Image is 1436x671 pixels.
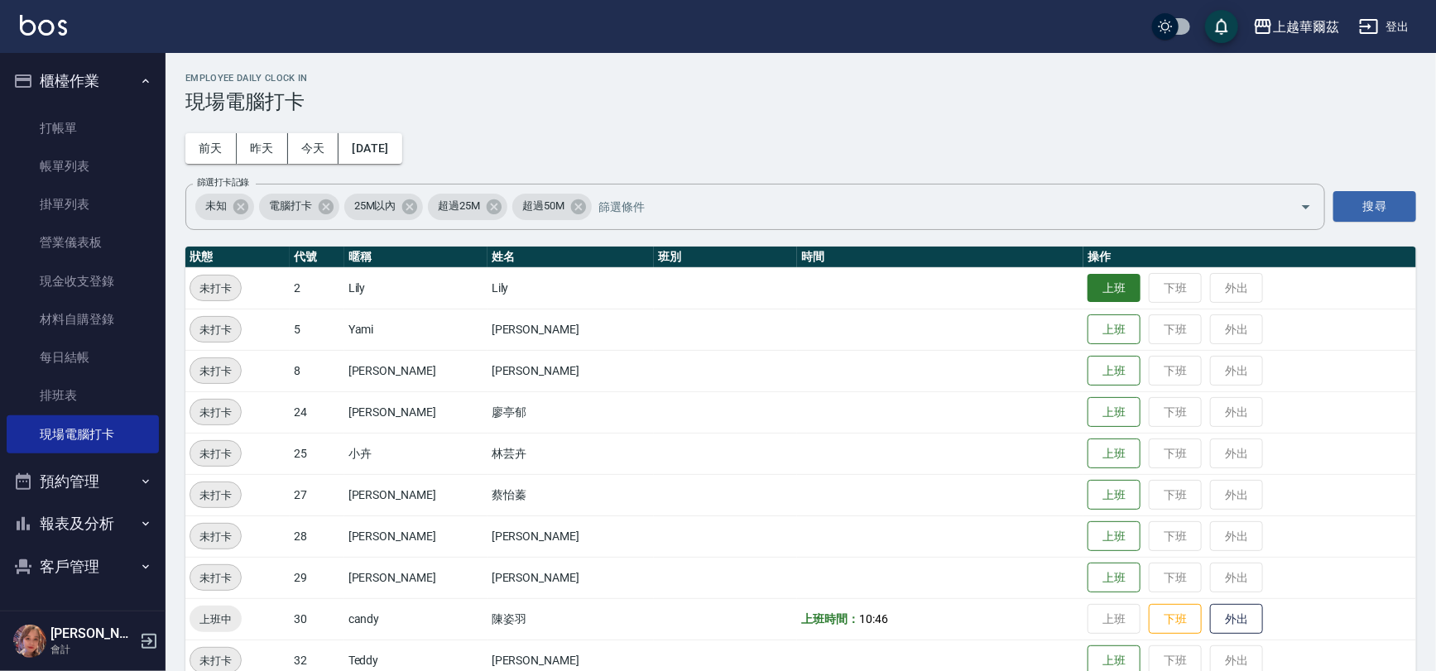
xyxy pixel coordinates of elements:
button: 上班 [1088,439,1141,469]
span: 超過25M [428,198,490,214]
span: 上班中 [190,611,242,628]
button: 上班 [1088,274,1141,303]
td: 2 [290,267,344,309]
h3: 現場電腦打卡 [185,90,1416,113]
button: 預約管理 [7,460,159,503]
a: 材料自購登錄 [7,300,159,338]
th: 暱稱 [344,247,487,268]
td: [PERSON_NAME] [344,557,487,598]
span: 未打卡 [190,445,241,463]
td: 5 [290,309,344,350]
span: 未打卡 [190,404,241,421]
button: Open [1293,194,1319,220]
img: Person [13,625,46,658]
button: 上班 [1088,563,1141,593]
a: 掛單列表 [7,185,159,223]
td: 陳姿羽 [487,598,654,640]
span: 未打卡 [190,362,241,380]
td: 林芸卉 [487,433,654,474]
span: 電腦打卡 [259,198,322,214]
td: 28 [290,515,344,557]
button: 前天 [185,133,237,164]
button: 昨天 [237,133,288,164]
label: 篩選打卡記錄 [197,176,249,189]
td: [PERSON_NAME] [487,515,654,557]
button: 客戶管理 [7,545,159,588]
th: 姓名 [487,247,654,268]
button: 搜尋 [1333,191,1416,222]
div: 未知 [195,194,254,220]
a: 現金收支登錄 [7,262,159,300]
button: 下班 [1149,604,1202,635]
th: 代號 [290,247,344,268]
span: 未打卡 [190,569,241,587]
td: 29 [290,557,344,598]
th: 班別 [654,247,797,268]
span: 10:46 [859,612,888,625]
span: 未打卡 [190,486,241,504]
button: 上班 [1088,356,1141,386]
span: 超過50M [512,198,574,214]
div: 25M以內 [344,194,424,220]
a: 每日結帳 [7,338,159,376]
img: Logo [20,15,67,36]
button: 上班 [1088,480,1141,510]
button: 報表及分析 [7,502,159,545]
div: 電腦打卡 [259,194,339,220]
td: Lily [487,267,654,309]
th: 操作 [1083,247,1416,268]
a: 打帳單 [7,109,159,147]
button: 上班 [1088,314,1141,345]
td: [PERSON_NAME] [344,474,487,515]
span: 未打卡 [190,528,241,545]
div: 上越華爾茲 [1273,17,1339,37]
span: 25M以內 [344,198,406,214]
th: 時間 [797,247,1083,268]
h2: Employee Daily Clock In [185,73,1416,84]
span: 未打卡 [190,280,241,297]
td: Yami [344,309,487,350]
span: 未知 [195,198,237,214]
td: [PERSON_NAME] [487,350,654,391]
td: 27 [290,474,344,515]
a: 帳單列表 [7,147,159,185]
a: 現場電腦打卡 [7,415,159,453]
button: 上班 [1088,521,1141,552]
button: 上越華爾茲 [1246,10,1346,44]
div: 超過25M [428,194,507,220]
td: [PERSON_NAME] [344,350,487,391]
td: [PERSON_NAME] [487,309,654,350]
td: candy [344,598,487,640]
td: [PERSON_NAME] [487,557,654,598]
a: 排班表 [7,376,159,415]
td: [PERSON_NAME] [344,515,487,557]
div: 超過50M [512,194,592,220]
input: 篩選條件 [594,192,1271,221]
th: 狀態 [185,247,290,268]
button: 櫃檯作業 [7,60,159,103]
td: [PERSON_NAME] [344,391,487,433]
button: 今天 [288,133,339,164]
span: 未打卡 [190,652,241,669]
h5: [PERSON_NAME] [50,625,135,642]
button: 上班 [1088,397,1141,428]
td: 24 [290,391,344,433]
span: 未打卡 [190,321,241,338]
td: 30 [290,598,344,640]
a: 營業儀表板 [7,223,159,261]
td: 8 [290,350,344,391]
b: 上班時間： [801,612,859,625]
td: Lily [344,267,487,309]
td: 小卉 [344,433,487,474]
td: 廖亭郁 [487,391,654,433]
td: 蔡怡蓁 [487,474,654,515]
td: 25 [290,433,344,474]
button: 外出 [1210,604,1263,635]
button: save [1205,10,1238,43]
button: [DATE] [339,133,401,164]
button: 登出 [1352,12,1416,42]
p: 會計 [50,642,135,657]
